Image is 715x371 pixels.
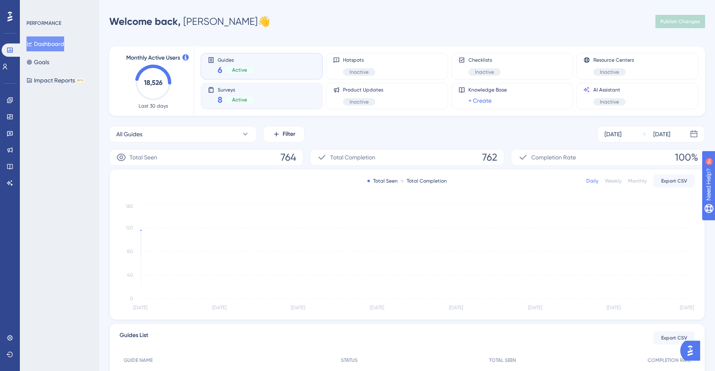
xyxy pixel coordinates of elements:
[263,126,305,142] button: Filter
[468,87,507,93] span: Knowledge Base
[130,152,157,162] span: Total Seen
[661,178,687,184] span: Export CSV
[660,18,700,25] span: Publish Changes
[653,331,695,344] button: Export CSV
[218,57,254,63] span: Guides
[401,178,447,184] div: Total Completion
[19,2,52,12] span: Need Help?
[218,87,254,92] span: Surveys
[144,79,163,87] text: 18,526
[593,87,626,93] span: AI Assistant
[291,305,305,311] tspan: [DATE]
[343,57,375,63] span: Hotspots
[675,151,698,164] span: 100%
[370,305,384,311] tspan: [DATE]
[655,15,705,28] button: Publish Changes
[232,67,247,73] span: Active
[56,4,61,11] div: 9+
[218,64,222,76] span: 6
[648,357,691,364] span: COMPLETION RATE
[330,152,375,162] span: Total Completion
[109,126,257,142] button: All Guides
[653,174,695,188] button: Export CSV
[468,57,501,63] span: Checklists
[26,36,64,51] button: Dashboard
[120,330,148,345] span: Guides List
[26,73,84,88] button: Impact ReportsBETA
[350,69,369,75] span: Inactive
[661,335,687,341] span: Export CSV
[127,248,133,254] tspan: 80
[528,305,542,311] tspan: [DATE]
[468,96,492,106] a: + Create
[281,151,296,164] span: 764
[449,305,463,311] tspan: [DATE]
[367,178,398,184] div: Total Seen
[600,69,619,75] span: Inactive
[126,203,133,209] tspan: 160
[126,53,180,63] span: Monthly Active Users
[680,338,705,363] iframe: UserGuiding AI Assistant Launcher
[26,55,49,70] button: Goals
[343,87,383,93] span: Product Updates
[680,305,694,311] tspan: [DATE]
[350,99,369,105] span: Inactive
[489,357,516,364] span: TOTAL SEEN
[605,129,621,139] div: [DATE]
[628,178,647,184] div: Monthly
[109,15,181,27] span: Welcome back,
[586,178,598,184] div: Daily
[212,305,226,311] tspan: [DATE]
[283,129,295,139] span: Filter
[531,152,576,162] span: Completion Rate
[232,96,247,103] span: Active
[126,225,133,231] tspan: 120
[139,103,168,109] span: Last 30 days
[605,178,621,184] div: Weekly
[133,305,147,311] tspan: [DATE]
[127,272,133,278] tspan: 40
[109,15,270,28] div: [PERSON_NAME] 👋
[341,357,357,364] span: STATUS
[482,151,497,164] span: 762
[124,357,153,364] span: GUIDE NAME
[77,78,84,82] div: BETA
[600,99,619,105] span: Inactive
[593,57,634,63] span: Resource Centers
[116,129,142,139] span: All Guides
[607,305,621,311] tspan: [DATE]
[475,69,494,75] span: Inactive
[218,94,222,106] span: 8
[653,129,670,139] div: [DATE]
[26,20,61,26] div: PERFORMANCE
[130,296,133,301] tspan: 0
